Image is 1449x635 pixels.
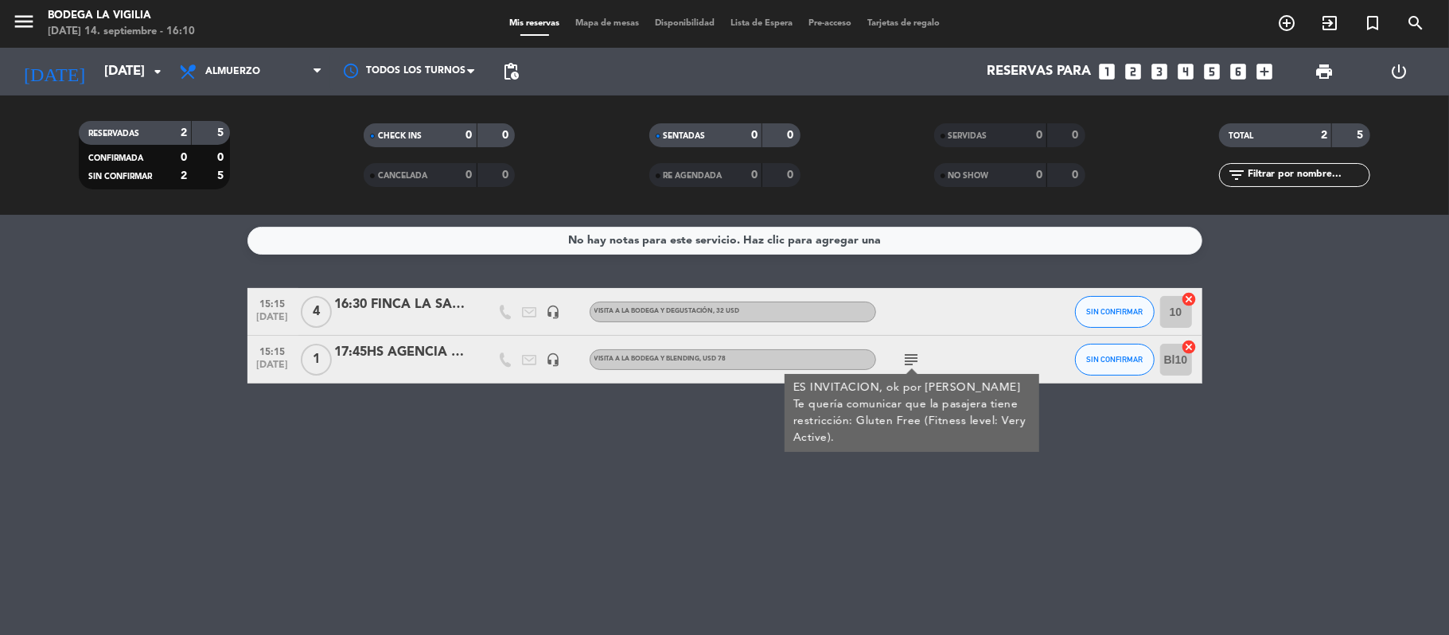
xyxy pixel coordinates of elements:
[1406,14,1425,33] i: search
[1277,14,1296,33] i: add_circle_outline
[253,312,293,330] span: [DATE]
[800,19,859,28] span: Pre-acceso
[1036,130,1042,141] strong: 0
[714,308,740,314] span: , 32 USD
[1255,61,1276,82] i: add_box
[751,169,758,181] strong: 0
[148,62,167,81] i: arrow_drop_down
[700,356,726,362] span: , USD 78
[1036,169,1042,181] strong: 0
[181,170,187,181] strong: 2
[664,132,706,140] span: SENTADAS
[751,130,758,141] strong: 0
[787,130,797,141] strong: 0
[1361,48,1437,95] div: LOG OUT
[1357,130,1366,141] strong: 5
[501,62,520,81] span: pending_actions
[88,154,143,162] span: CONFIRMADA
[48,8,195,24] div: Bodega La Vigilia
[466,130,473,141] strong: 0
[301,296,332,328] span: 4
[948,172,989,180] span: NO SHOW
[567,19,647,28] span: Mapa de mesas
[1315,62,1334,81] span: print
[205,66,260,77] span: Almuerzo
[594,308,740,314] span: VISITA A LA BODEGA Y DEGUSTACIÓN
[1390,62,1409,81] i: power_settings_new
[217,170,227,181] strong: 5
[217,127,227,138] strong: 5
[301,344,332,376] span: 1
[1182,291,1198,307] i: cancel
[787,169,797,181] strong: 0
[378,132,422,140] span: CHECK INS
[902,350,921,369] i: subject
[1227,166,1246,185] i: filter_list
[1072,130,1081,141] strong: 0
[793,380,1030,446] div: ES INVITACION, ok por [PERSON_NAME] Te quería comunicar que la pasajera tiene restricción: Gluten...
[1124,61,1144,82] i: looks_two
[568,232,881,250] div: No hay notas para este servicio. Haz clic para agregar una
[1229,61,1249,82] i: looks_6
[466,169,473,181] strong: 0
[48,24,195,40] div: [DATE] 14. septiembre - 16:10
[1075,296,1155,328] button: SIN CONFIRMAR
[1075,344,1155,376] button: SIN CONFIRMAR
[1086,307,1143,316] span: SIN CONFIRMAR
[501,19,567,28] span: Mis reservas
[335,342,470,363] div: 17:45HS AGENCIA ALCHEMHY-SITE
[12,54,96,89] i: [DATE]
[378,172,427,180] span: CANCELADA
[547,305,561,319] i: headset_mic
[217,152,227,163] strong: 0
[859,19,948,28] span: Tarjetas de regalo
[664,172,723,180] span: RE AGENDADA
[253,360,293,378] span: [DATE]
[1321,130,1327,141] strong: 2
[12,10,36,33] i: menu
[253,294,293,312] span: 15:15
[1176,61,1197,82] i: looks_4
[181,127,187,138] strong: 2
[723,19,800,28] span: Lista de Espera
[12,10,36,39] button: menu
[1229,132,1253,140] span: TOTAL
[547,353,561,367] i: headset_mic
[594,356,726,362] span: VISITA A LA BODEGA Y BLENDING
[647,19,723,28] span: Disponibilidad
[253,341,293,360] span: 15:15
[335,294,470,315] div: 16:30 FINCA LA SAUCINA - [PERSON_NAME]
[502,169,512,181] strong: 0
[88,130,139,138] span: RESERVADAS
[502,130,512,141] strong: 0
[1246,166,1369,184] input: Filtrar por nombre...
[1320,14,1339,33] i: exit_to_app
[88,173,152,181] span: SIN CONFIRMAR
[1363,14,1382,33] i: turned_in_not
[1202,61,1223,82] i: looks_5
[948,132,987,140] span: SERVIDAS
[1086,355,1143,364] span: SIN CONFIRMAR
[1072,169,1081,181] strong: 0
[987,64,1092,80] span: Reservas para
[1182,339,1198,355] i: cancel
[1150,61,1170,82] i: looks_3
[181,152,187,163] strong: 0
[1097,61,1118,82] i: looks_one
